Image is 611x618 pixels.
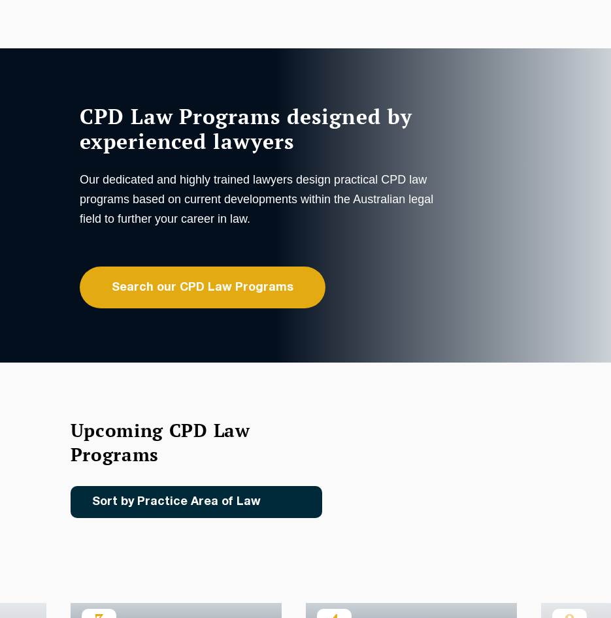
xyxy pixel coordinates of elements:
[71,418,293,466] h2: Upcoming CPD Law Programs
[80,267,325,308] a: Search our CPD Law Programs
[71,486,322,518] a: Sort by Practice Area of Law
[282,496,297,508] img: Icon
[80,170,439,229] p: Our dedicated and highly trained lawyers design practical CPD law programs based on current devel...
[80,104,439,154] h1: CPD Law Programs designed by experienced lawyers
